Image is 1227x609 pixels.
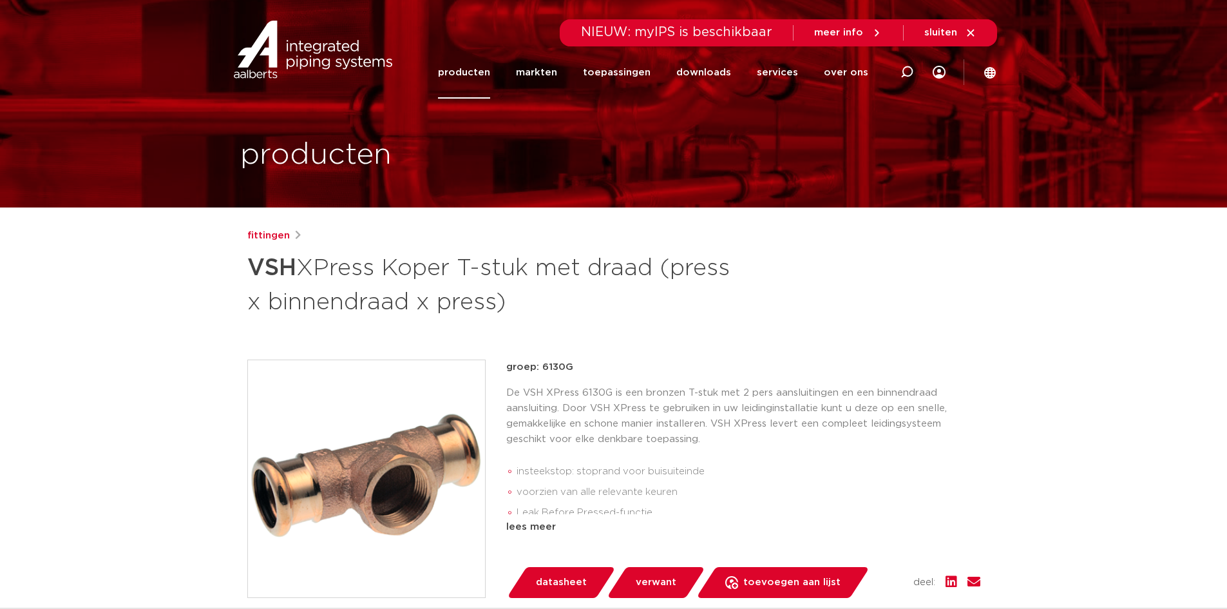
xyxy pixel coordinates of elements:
[583,46,651,99] a: toepassingen
[516,46,557,99] a: markten
[517,482,980,503] li: voorzien van alle relevante keuren
[247,249,731,318] h1: XPress Koper T-stuk met draad (press x binnendraad x press)
[506,567,616,598] a: datasheet
[438,46,490,99] a: producten
[924,28,957,37] span: sluiten
[506,519,980,535] div: lees meer
[536,572,587,593] span: datasheet
[924,27,976,39] a: sluiten
[814,27,882,39] a: meer info
[517,461,980,482] li: insteekstop: stoprand voor buisuiteinde
[240,135,392,176] h1: producten
[676,46,731,99] a: downloads
[248,360,485,597] img: Product Image for VSH XPress Koper T-stuk met draad (press x binnendraad x press)
[517,503,980,523] li: Leak Before Pressed-functie
[247,256,296,280] strong: VSH
[636,572,676,593] span: verwant
[606,567,705,598] a: verwant
[438,46,868,99] nav: Menu
[933,46,946,99] div: my IPS
[506,360,980,375] p: groep: 6130G
[743,572,841,593] span: toevoegen aan lijst
[757,46,798,99] a: services
[247,228,290,244] a: fittingen
[824,46,868,99] a: over ons
[814,28,863,37] span: meer info
[506,385,980,447] p: De VSH XPress 6130G is een bronzen T-stuk met 2 pers aansluitingen en een binnendraad aansluiting...
[913,575,935,590] span: deel:
[581,26,772,39] span: NIEUW: myIPS is beschikbaar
